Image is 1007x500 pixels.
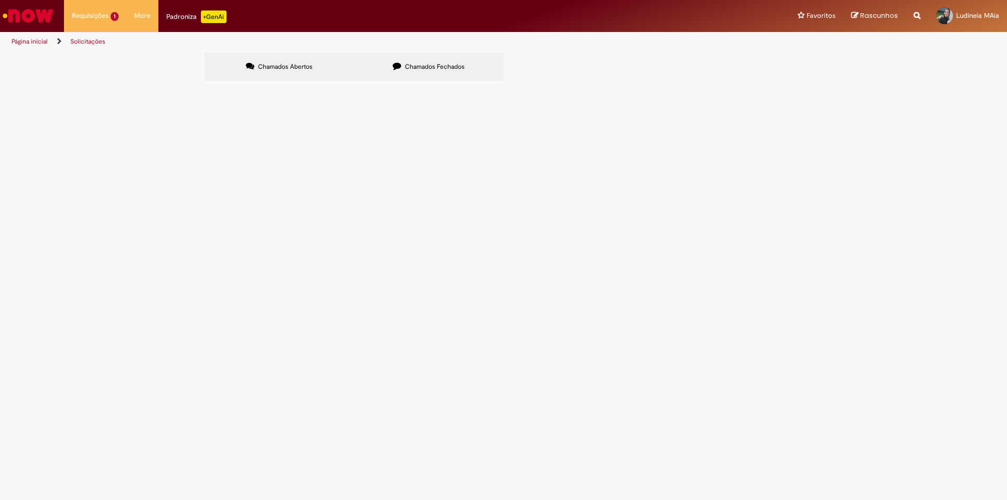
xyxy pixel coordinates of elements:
[72,10,109,21] span: Requisições
[1,5,55,26] img: ServiceNow
[70,37,105,46] a: Solicitações
[807,10,835,21] span: Favoritos
[258,62,313,71] span: Chamados Abertos
[8,32,663,51] ul: Trilhas de página
[201,10,227,23] p: +GenAi
[405,62,465,71] span: Chamados Fechados
[860,10,898,20] span: Rascunhos
[134,10,151,21] span: More
[111,12,119,21] span: 1
[166,10,227,23] div: Padroniza
[851,11,898,21] a: Rascunhos
[956,11,999,20] span: Ludineia MAia
[12,37,48,46] a: Página inicial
